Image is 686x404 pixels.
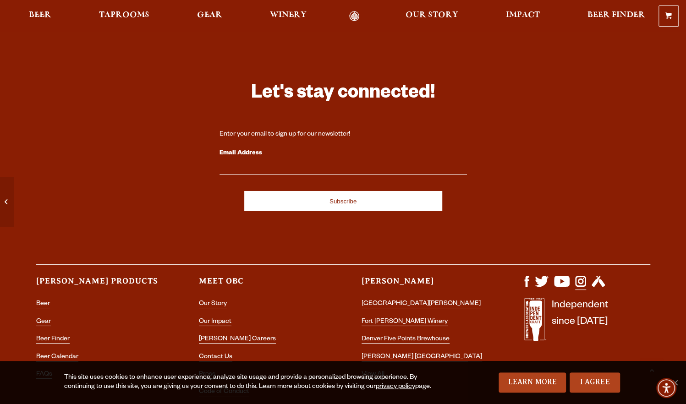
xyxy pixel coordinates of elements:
[36,300,50,308] a: Beer
[199,300,227,308] a: Our Story
[244,191,442,211] input: Subscribe
[337,11,371,22] a: Odell Home
[400,11,464,22] a: Our Story
[36,276,162,295] h3: [PERSON_NAME] Products
[29,11,51,19] span: Beer
[376,383,415,391] a: privacy policy
[362,276,488,295] h3: [PERSON_NAME]
[506,11,540,19] span: Impact
[64,373,448,392] div: This site uses cookies to enhance user experience, analyze site usage and provide a personalized ...
[587,11,645,19] span: Beer Finder
[36,336,70,344] a: Beer Finder
[406,11,458,19] span: Our Story
[656,378,676,398] div: Accessibility Menu
[199,318,231,326] a: Our Impact
[93,11,155,22] a: Taprooms
[499,372,566,393] a: Learn More
[524,282,529,289] a: Visit us on Facebook
[199,354,232,361] a: Contact Us
[500,11,546,22] a: Impact
[36,318,51,326] a: Gear
[554,282,570,289] a: Visit us on YouTube
[264,11,313,22] a: Winery
[199,276,325,295] h3: Meet OBC
[362,354,482,361] a: [PERSON_NAME] [GEOGRAPHIC_DATA]
[362,336,450,344] a: Denver Five Points Brewhouse
[220,130,467,139] div: Enter your email to sign up for our newsletter!
[592,282,605,289] a: Visit us on Untappd
[582,11,651,22] a: Beer Finder
[99,11,149,19] span: Taprooms
[362,318,448,326] a: Fort [PERSON_NAME] Winery
[270,11,307,19] span: Winery
[640,358,663,381] a: Scroll to top
[197,11,222,19] span: Gear
[552,298,608,346] p: Independent since [DATE]
[220,147,467,159] label: Email Address
[570,372,620,393] a: I Agree
[23,11,57,22] a: Beer
[362,300,481,308] a: [GEOGRAPHIC_DATA][PERSON_NAME]
[535,282,549,289] a: Visit us on X (formerly Twitter)
[36,354,78,361] a: Beer Calendar
[191,11,228,22] a: Gear
[199,336,276,344] a: [PERSON_NAME] Careers
[220,81,467,108] h3: Let's stay connected!
[575,282,586,290] a: Visit us on Instagram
